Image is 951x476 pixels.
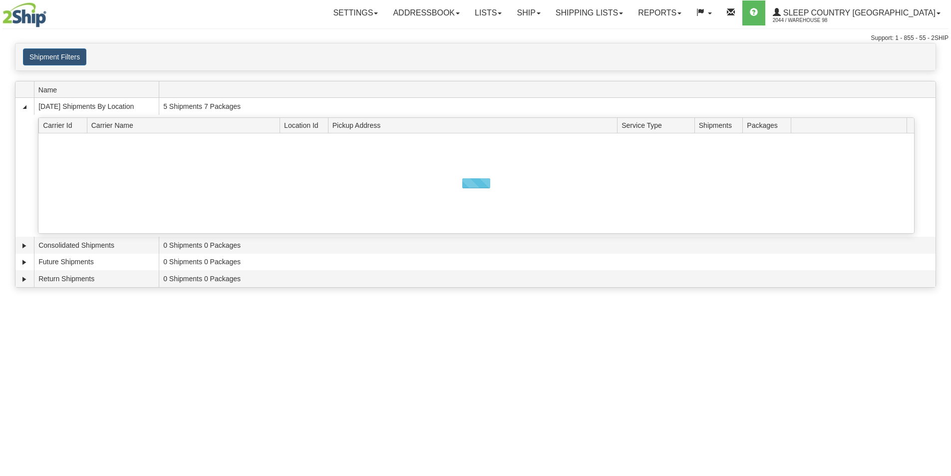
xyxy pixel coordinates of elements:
span: Name [38,82,159,97]
a: Addressbook [385,0,467,25]
span: Shipments [699,117,743,133]
a: Sleep Country [GEOGRAPHIC_DATA] 2044 / Warehouse 98 [765,0,948,25]
td: 0 Shipments 0 Packages [159,270,936,287]
a: Collapse [19,102,29,112]
a: Settings [325,0,385,25]
span: Service Type [622,117,694,133]
div: Support: 1 - 855 - 55 - 2SHIP [2,34,949,42]
span: Location Id [284,117,328,133]
a: Lists [467,0,509,25]
span: Packages [747,117,791,133]
td: [DATE] Shipments By Location [34,98,159,115]
td: Future Shipments [34,254,159,271]
img: logo2044.jpg [2,2,46,27]
span: Carrier Id [43,117,87,133]
td: 5 Shipments 7 Packages [159,98,936,115]
a: Expand [19,274,29,284]
span: Carrier Name [91,117,280,133]
td: Consolidated Shipments [34,237,159,254]
a: Ship [509,0,548,25]
iframe: chat widget [928,187,950,289]
span: Sleep Country [GEOGRAPHIC_DATA] [781,8,936,17]
td: Return Shipments [34,270,159,287]
a: Expand [19,257,29,267]
td: 0 Shipments 0 Packages [159,237,936,254]
button: Shipment Filters [23,48,86,65]
span: 2044 / Warehouse 98 [773,15,848,25]
td: 0 Shipments 0 Packages [159,254,936,271]
a: Expand [19,241,29,251]
span: Pickup Address [332,117,618,133]
a: Shipping lists [548,0,631,25]
a: Reports [631,0,689,25]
